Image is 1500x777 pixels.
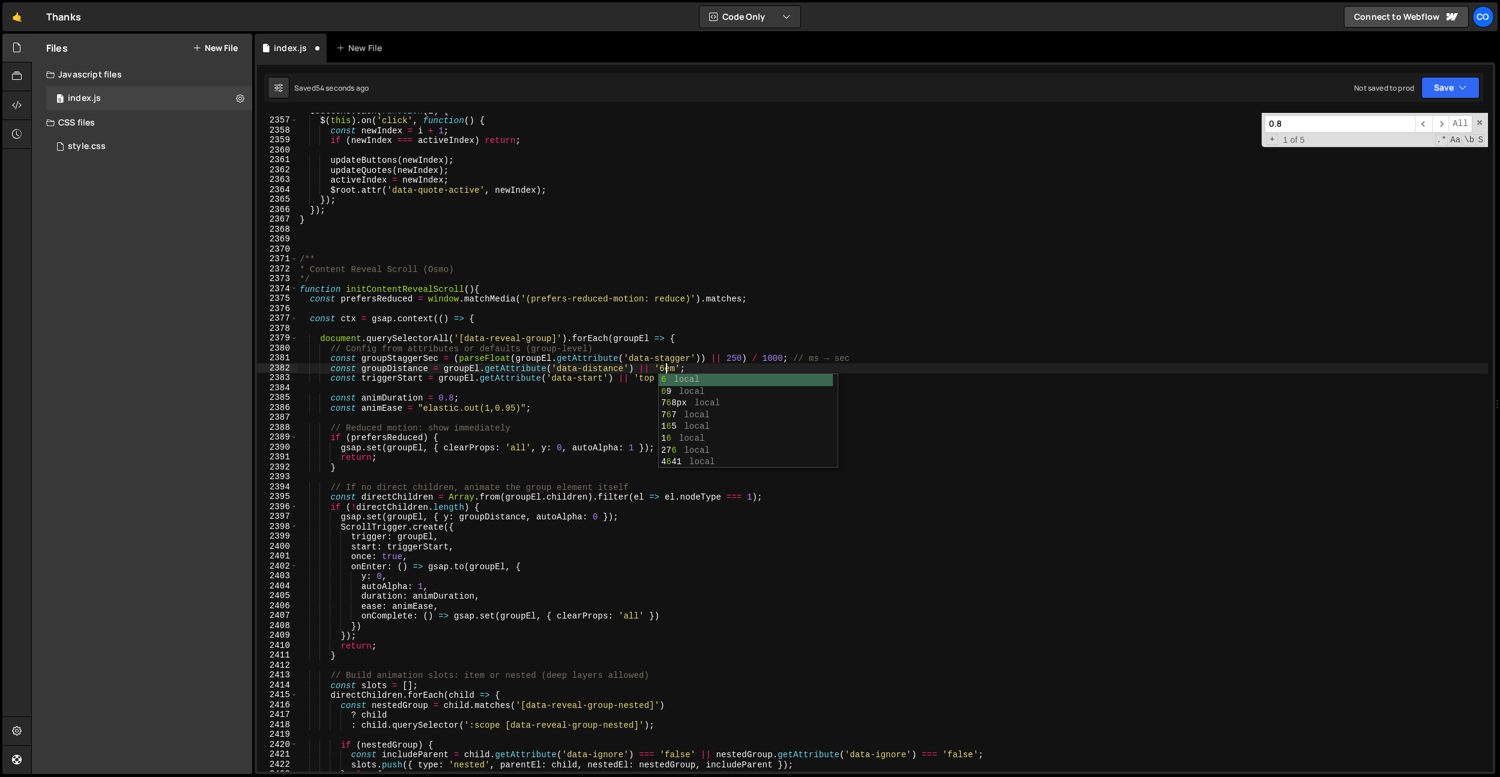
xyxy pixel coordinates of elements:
[257,413,298,423] div: 2387
[257,195,298,205] div: 2365
[257,145,298,156] div: 2360
[257,432,298,443] div: 2389
[1432,115,1449,133] span: ​
[257,254,298,264] div: 2371
[32,110,252,135] div: CSS files
[257,423,298,433] div: 2388
[257,125,298,136] div: 2358
[257,205,298,215] div: 2366
[193,43,238,53] button: New File
[2,2,32,31] a: 🤙
[1421,77,1480,98] button: Save
[257,650,298,661] div: 2411
[1472,6,1494,28] a: Co
[274,42,307,54] div: index.js
[257,512,298,522] div: 2397
[257,760,298,770] div: 2422
[257,720,298,730] div: 2418
[257,284,298,294] div: 2374
[257,373,298,383] div: 2383
[257,443,298,453] div: 2390
[257,383,298,393] div: 2384
[46,135,252,159] div: 15852/42217.css
[257,522,298,532] div: 2398
[257,363,298,373] div: 2382
[257,155,298,165] div: 2361
[257,333,298,343] div: 2379
[257,502,298,512] div: 2396
[1265,115,1415,133] input: Search for
[257,641,298,651] div: 2410
[257,403,298,413] div: 2386
[257,294,298,304] div: 2375
[1435,134,1448,146] span: RegExp Search
[1278,135,1310,145] span: 1 of 5
[257,324,298,334] div: 2378
[257,730,298,740] div: 2419
[257,492,298,502] div: 2395
[257,740,298,750] div: 2420
[46,10,81,24] div: Thanks
[257,601,298,611] div: 2406
[257,343,298,354] div: 2380
[257,462,298,473] div: 2392
[257,542,298,552] div: 2400
[257,393,298,403] div: 2385
[257,571,298,581] div: 2403
[257,670,298,680] div: 2413
[257,452,298,462] div: 2391
[257,353,298,363] div: 2381
[46,41,68,55] h2: Files
[294,83,369,93] div: Saved
[257,710,298,720] div: 2417
[257,680,298,691] div: 2414
[1415,115,1432,133] span: ​
[1448,115,1472,133] span: Alt-Enter
[257,630,298,641] div: 2409
[46,86,252,110] div: 15852/42216.js
[257,472,298,482] div: 2393
[257,304,298,314] div: 2376
[56,95,64,104] span: 0
[257,611,298,621] div: 2407
[257,591,298,601] div: 2405
[257,274,298,284] div: 2373
[700,6,800,28] button: Code Only
[257,313,298,324] div: 2377
[257,561,298,572] div: 2402
[257,621,298,631] div: 2408
[257,225,298,235] div: 2368
[32,62,252,86] div: Javascript files
[257,185,298,195] div: 2364
[257,531,298,542] div: 2399
[257,214,298,225] div: 2367
[257,581,298,591] div: 2404
[68,141,106,152] div: style.css
[257,551,298,561] div: 2401
[257,264,298,274] div: 2372
[1344,6,1469,28] a: Connect to Webflow
[257,234,298,244] div: 2369
[316,83,369,93] div: 54 seconds ago
[336,42,387,54] div: New File
[257,175,298,185] div: 2363
[257,749,298,760] div: 2421
[257,244,298,255] div: 2370
[257,165,298,175] div: 2362
[257,690,298,700] div: 2415
[257,135,298,145] div: 2359
[1449,134,1462,146] span: CaseSensitive Search
[68,93,101,104] div: index.js
[1477,134,1484,146] span: Search In Selection
[1266,134,1278,145] span: Toggle Replace mode
[1463,134,1475,146] span: Whole Word Search
[257,482,298,492] div: 2394
[257,700,298,710] div: 2416
[257,661,298,671] div: 2412
[257,115,298,125] div: 2357
[1354,83,1414,93] div: Not saved to prod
